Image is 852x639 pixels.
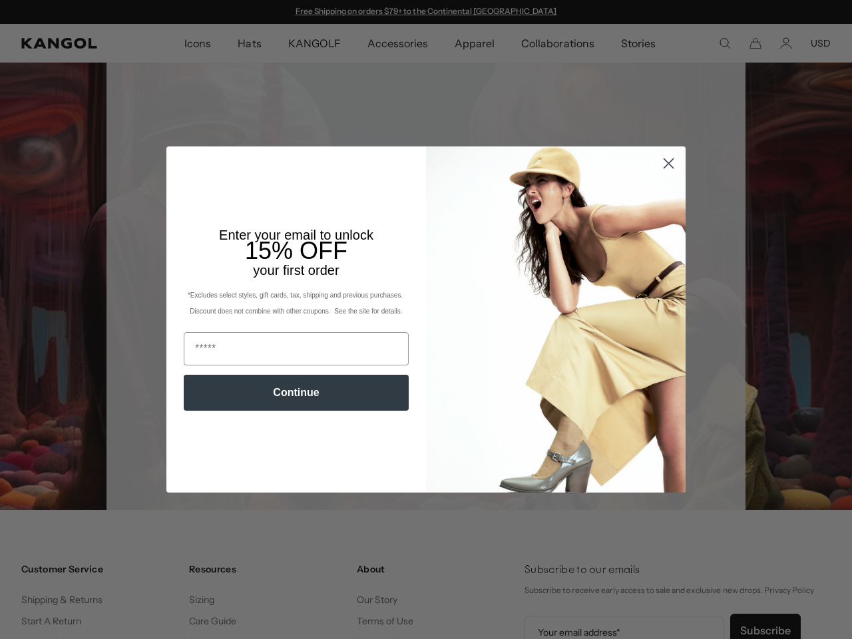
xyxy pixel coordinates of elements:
[219,228,373,242] span: Enter your email to unlock
[245,237,347,264] span: 15% OFF
[426,146,686,493] img: 93be19ad-e773-4382-80b9-c9d740c9197f.jpeg
[253,263,339,278] span: your first order
[184,375,409,411] button: Continue
[657,152,680,175] button: Close dialog
[188,292,405,315] span: *Excludes select styles, gift cards, tax, shipping and previous purchases. Discount does not comb...
[184,332,409,365] input: Email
